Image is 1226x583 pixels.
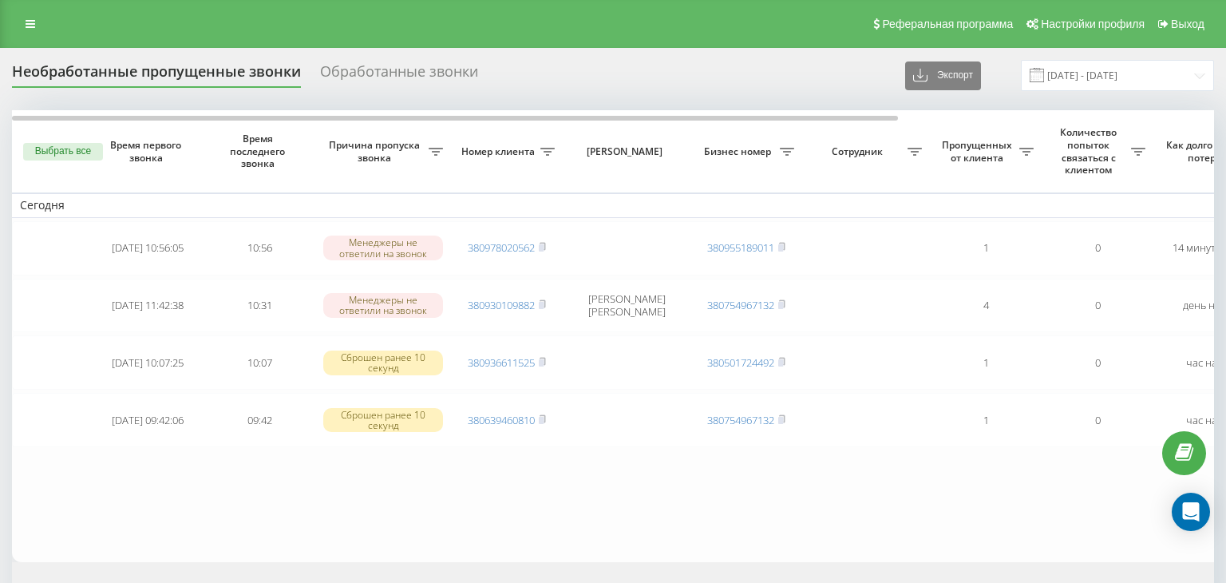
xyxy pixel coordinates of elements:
td: [DATE] 10:07:25 [92,335,204,390]
div: Необработанные пропущенные звонки [12,63,301,88]
td: 1 [930,221,1042,276]
div: Менеджеры не ответили на звонок [323,236,443,260]
td: [DATE] 10:56:05 [92,221,204,276]
div: Менеджеры не ответили на звонок [323,293,443,317]
td: 10:56 [204,221,315,276]
a: 380754967132 [707,298,774,312]
div: Сброшен ранее 10 секунд [323,408,443,432]
td: 10:07 [204,335,315,390]
span: Причина пропуска звонка [323,139,429,164]
a: 380754967132 [707,413,774,427]
a: 380955189011 [707,240,774,255]
a: 380930109882 [468,298,535,312]
span: Количество попыток связаться с клиентом [1050,126,1131,176]
a: 380978020562 [468,240,535,255]
td: 0 [1042,393,1153,447]
span: Время первого звонка [105,139,191,164]
div: Open Intercom Messenger [1172,493,1210,531]
td: 4 [930,279,1042,333]
span: Выход [1171,18,1204,30]
td: 09:42 [204,393,315,447]
td: 10:31 [204,279,315,333]
a: 380639460810 [468,413,535,427]
span: Настройки профиля [1041,18,1145,30]
a: 380936611525 [468,355,535,370]
td: 0 [1042,279,1153,333]
td: [DATE] 09:42:06 [92,393,204,447]
div: Обработанные звонки [320,63,478,88]
span: Сотрудник [810,145,908,158]
span: Реферальная программа [882,18,1013,30]
td: 0 [1042,335,1153,390]
span: Пропущенных от клиента [938,139,1019,164]
div: Сброшен ранее 10 секунд [323,351,443,375]
a: 380501724492 [707,355,774,370]
span: Время последнего звонка [216,133,303,170]
td: [PERSON_NAME] [PERSON_NAME] [563,279,690,333]
span: [PERSON_NAME] [576,145,677,158]
button: Экспорт [905,61,981,90]
td: [DATE] 11:42:38 [92,279,204,333]
td: 0 [1042,221,1153,276]
td: 1 [930,393,1042,447]
button: Выбрать все [23,143,103,161]
span: Номер клиента [459,145,540,158]
td: 1 [930,335,1042,390]
span: Бизнес номер [698,145,780,158]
